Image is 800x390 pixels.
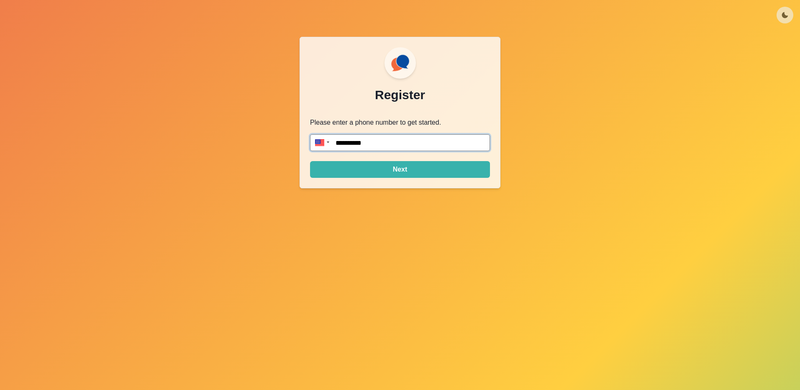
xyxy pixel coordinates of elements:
button: Toggle Mode [777,7,793,23]
p: Register [375,85,425,104]
div: United States: + 1 [310,134,332,151]
button: Next [310,161,490,178]
img: ssLogoSVG.f144a2481ffb055bcdd00c89108cbcb7.svg [388,51,413,75]
p: Please enter a phone number to get started. [310,118,490,128]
